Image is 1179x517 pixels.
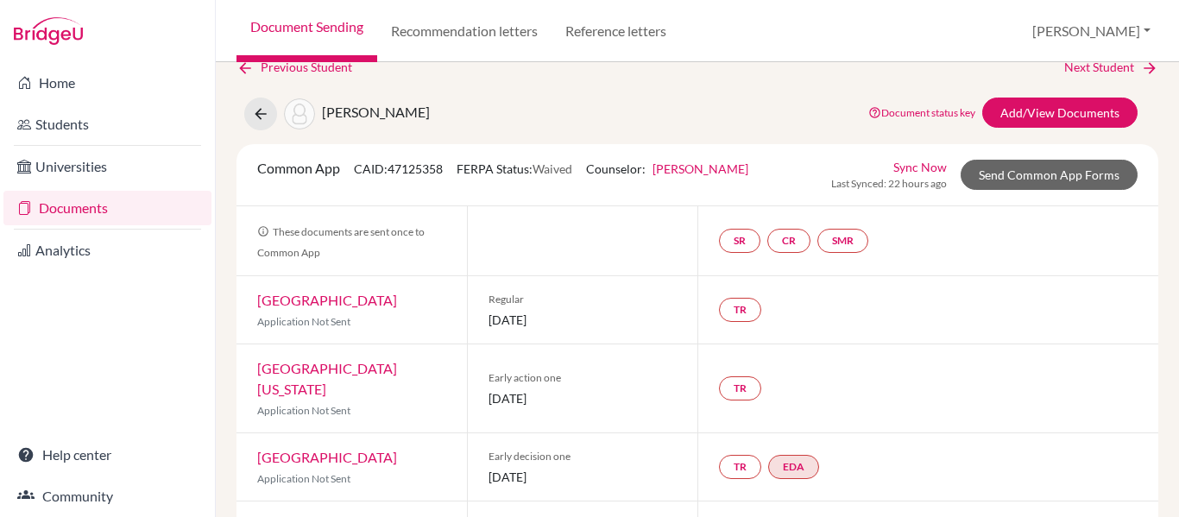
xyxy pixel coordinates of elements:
[322,104,430,120] span: [PERSON_NAME]
[489,468,677,486] span: [DATE]
[457,161,572,176] span: FERPA Status:
[653,161,748,176] a: [PERSON_NAME]
[3,438,211,472] a: Help center
[719,229,760,253] a: SR
[586,161,748,176] span: Counselor:
[767,229,810,253] a: CR
[3,191,211,225] a: Documents
[3,107,211,142] a: Students
[257,449,397,465] a: [GEOGRAPHIC_DATA]
[3,233,211,268] a: Analytics
[1064,58,1158,77] a: Next Student
[257,404,350,417] span: Application Not Sent
[3,66,211,100] a: Home
[257,292,397,308] a: [GEOGRAPHIC_DATA]
[868,106,975,119] a: Document status key
[489,311,677,329] span: [DATE]
[257,225,425,259] span: These documents are sent once to Common App
[719,298,761,322] a: TR
[831,176,947,192] span: Last Synced: 22 hours ago
[489,292,677,307] span: Regular
[1025,15,1158,47] button: [PERSON_NAME]
[3,149,211,184] a: Universities
[236,58,366,77] a: Previous Student
[3,479,211,514] a: Community
[257,472,350,485] span: Application Not Sent
[257,360,397,397] a: [GEOGRAPHIC_DATA][US_STATE]
[533,161,572,176] span: Waived
[719,376,761,400] a: TR
[489,370,677,386] span: Early action one
[768,455,819,479] a: EDA
[257,160,340,176] span: Common App
[817,229,868,253] a: SMR
[961,160,1138,190] a: Send Common App Forms
[982,98,1138,128] a: Add/View Documents
[719,455,761,479] a: TR
[893,158,947,176] a: Sync Now
[354,161,443,176] span: CAID: 47125358
[257,315,350,328] span: Application Not Sent
[489,449,677,464] span: Early decision one
[489,389,677,407] span: [DATE]
[14,17,83,45] img: Bridge-U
